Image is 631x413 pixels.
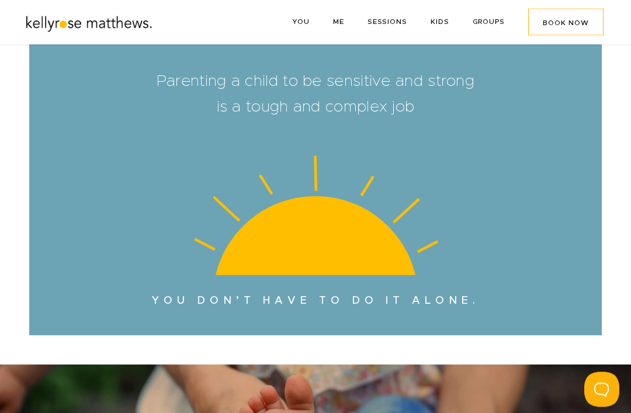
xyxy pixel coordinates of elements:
[333,18,344,25] a: ME
[543,19,589,26] span: BOOK NOW
[29,287,602,322] p: you don’t have to do it alone.
[528,9,604,36] a: BOOK NOW
[473,18,505,25] a: GROUPS
[431,18,449,25] span: KIDS
[26,26,155,37] a: Kellyrose Matthews logo
[29,72,602,92] h2: Parenting a child to be sensitive and strong
[584,372,619,407] iframe: Toggle Customer Support
[367,18,407,25] a: SESSIONS
[29,98,602,118] h2: is a tough and complex job
[292,18,310,25] a: YOU
[26,10,155,34] img: Kellyrose Matthews logo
